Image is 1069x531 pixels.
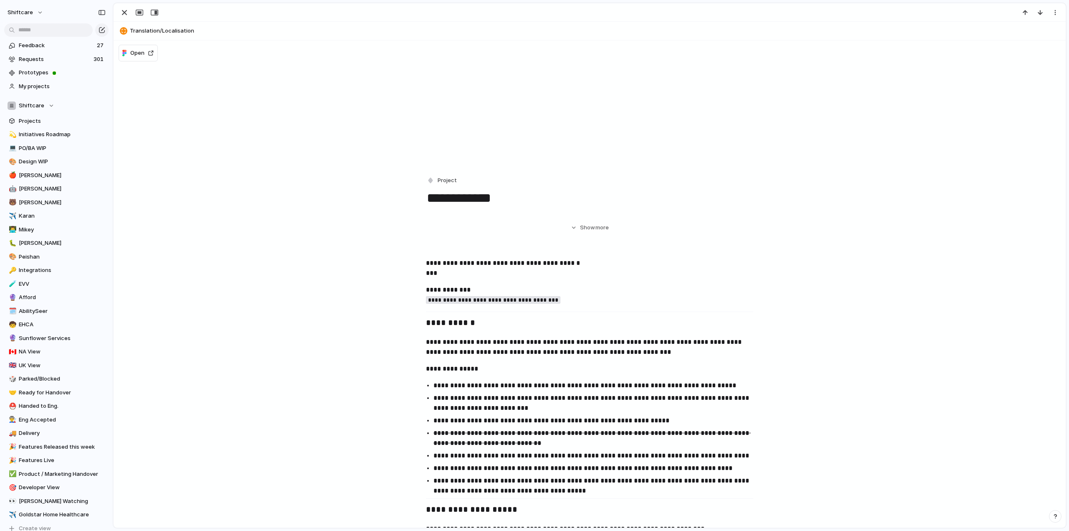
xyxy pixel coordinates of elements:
[4,495,109,508] div: 👀[PERSON_NAME] Watching
[4,53,109,66] a: Requests301
[19,171,106,180] span: [PERSON_NAME]
[19,470,106,478] span: Product / Marketing Handover
[9,130,15,140] div: 💫
[19,307,106,315] span: AbilitySeer
[9,429,15,438] div: 🚚
[8,497,16,506] button: 👀
[9,483,15,493] div: 🎯
[8,198,16,207] button: 🐻
[9,374,15,384] div: 🎲
[9,456,15,465] div: 🎉
[8,348,16,356] button: 🇨🇦
[19,82,106,91] span: My projects
[19,416,106,424] span: Eng Accepted
[4,39,109,52] a: Feedback27
[9,157,15,167] div: 🎨
[8,307,16,315] button: 🗓️
[19,293,106,302] span: Afford
[4,115,109,127] a: Projects
[19,212,106,220] span: Karan
[9,279,15,289] div: 🧪
[9,361,15,370] div: 🇬🇧
[4,6,48,19] button: shiftcare
[19,144,106,152] span: PO/BA WIP
[4,414,109,426] a: 👨‍🏭Eng Accepted
[4,169,109,182] div: 🍎[PERSON_NAME]
[8,239,16,247] button: 🐛
[9,170,15,180] div: 🍎
[4,278,109,290] a: 🧪EVV
[9,184,15,194] div: 🤖
[8,171,16,180] button: 🍎
[4,386,109,399] a: 🤝Ready for Handover
[9,469,15,479] div: ✅
[4,291,109,304] a: 🔮Afford
[4,454,109,467] div: 🎉Features Live
[19,69,106,77] span: Prototypes
[4,373,109,385] div: 🎲Parked/Blocked
[19,402,106,410] span: Handed to Eng.
[4,468,109,480] a: ✅Product / Marketing Handover
[19,280,106,288] span: EVV
[4,346,109,358] a: 🇨🇦NA View
[9,496,15,506] div: 👀
[425,175,459,187] button: Project
[8,8,33,17] span: shiftcare
[4,210,109,222] div: ✈️Karan
[8,443,16,451] button: 🎉
[9,510,15,520] div: ✈️
[8,266,16,274] button: 🔑
[130,27,1062,35] span: Translation/Localisation
[19,375,106,383] span: Parked/Blocked
[19,102,44,110] span: Shiftcare
[9,306,15,316] div: 🗓️
[8,158,16,166] button: 🎨
[9,333,15,343] div: 🔮
[4,427,109,440] a: 🚚Delivery
[117,24,1062,38] button: Translation/Localisation
[4,251,109,263] a: 🎨Peishan
[9,211,15,221] div: ✈️
[9,320,15,330] div: 🧒
[4,183,109,195] div: 🤖[PERSON_NAME]
[8,212,16,220] button: ✈️
[19,41,94,50] span: Feedback
[4,508,109,521] a: ✈️Goldstar Home Healthcare
[8,293,16,302] button: 🔮
[4,237,109,249] div: 🐛[PERSON_NAME]
[426,220,753,235] button: Showmore
[4,441,109,453] div: 🎉Features Released this week
[9,239,15,248] div: 🐛
[4,332,109,345] a: 🔮Sunflower Services
[4,481,109,494] a: 🎯Developer View
[4,196,109,209] div: 🐻[PERSON_NAME]
[8,456,16,465] button: 🎉
[8,334,16,343] button: 🔮
[8,226,16,234] button: 👨‍💻
[8,511,16,519] button: ✈️
[19,158,106,166] span: Design WIP
[19,456,106,465] span: Features Live
[9,347,15,357] div: 🇨🇦
[580,224,595,232] span: Show
[9,442,15,452] div: 🎉
[94,55,105,64] span: 301
[8,470,16,478] button: ✅
[4,128,109,141] div: 💫Initiatives Roadmap
[4,224,109,236] a: 👨‍💻Mikey
[19,239,106,247] span: [PERSON_NAME]
[4,155,109,168] a: 🎨Design WIP
[19,253,106,261] span: Peishan
[19,198,106,207] span: [PERSON_NAME]
[19,497,106,506] span: [PERSON_NAME] Watching
[19,130,106,139] span: Initiatives Roadmap
[8,253,16,261] button: 🎨
[438,176,457,185] span: Project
